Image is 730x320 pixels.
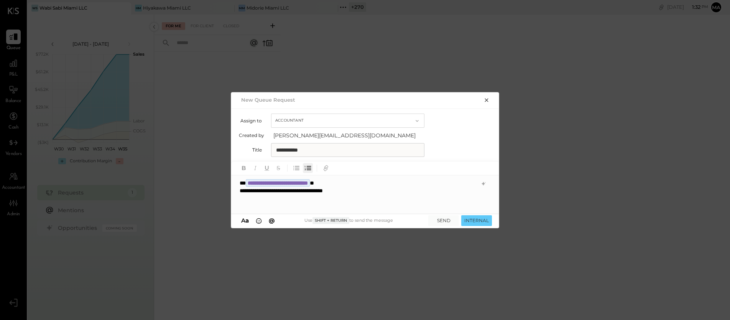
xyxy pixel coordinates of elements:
button: Italic [250,163,260,173]
button: SEND [428,215,459,226]
span: @ [269,217,275,224]
button: Accountant [271,114,424,128]
span: Shift + Return [312,217,349,224]
h2: New Queue Request [241,97,295,103]
span: a [245,217,249,224]
label: Created by [239,132,264,138]
button: Underline [262,163,272,173]
div: Use to send the message [277,217,421,224]
button: @ [266,216,277,225]
button: INTERNAL [461,215,492,226]
button: Unordered List [291,163,301,173]
button: Ordered List [303,163,313,173]
label: Assign to [239,118,262,124]
button: Bold [239,163,249,173]
button: Aa [239,216,251,225]
label: Title [239,147,262,153]
button: Add URL [321,163,331,173]
button: Strikethrough [273,163,283,173]
span: [PERSON_NAME][EMAIL_ADDRESS][DOMAIN_NAME] [273,132,427,139]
